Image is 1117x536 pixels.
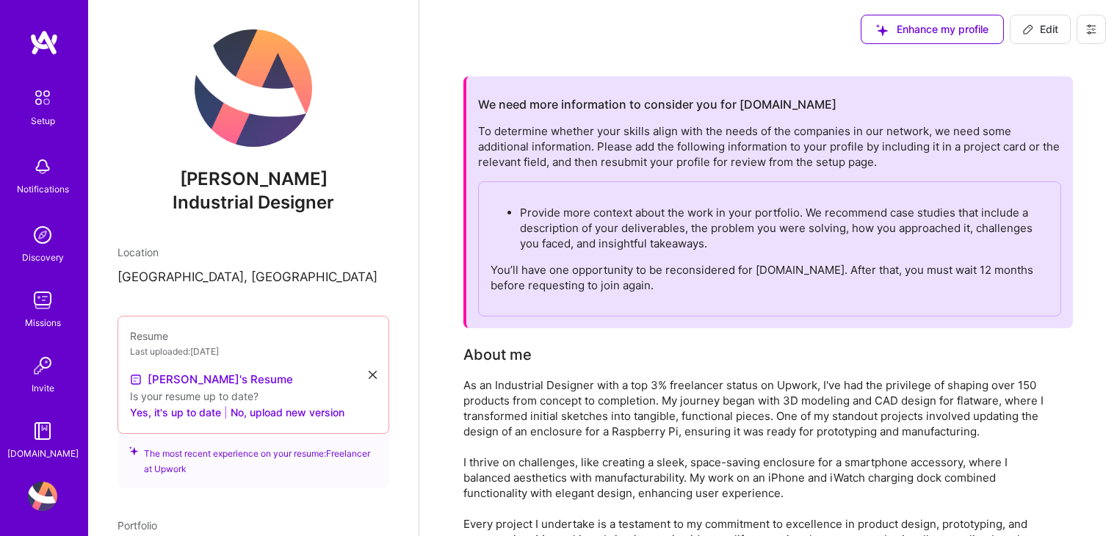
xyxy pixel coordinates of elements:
i: icon SuggestedTeams [876,24,888,36]
img: User Avatar [195,29,312,147]
span: [PERSON_NAME] [118,168,389,190]
span: Portfolio [118,519,157,532]
span: Industrial Designer [173,192,334,213]
a: [PERSON_NAME]'s Resume [130,371,293,388]
button: Enhance my profile [861,15,1004,44]
h2: We need more information to consider you for [DOMAIN_NAME] [478,98,836,112]
div: Is your resume up to date? [130,388,377,404]
div: Last uploaded: [DATE] [130,344,377,359]
img: teamwork [28,286,57,315]
button: Edit [1010,15,1071,44]
a: User Avatar [24,482,61,511]
button: No, upload new version [231,404,344,421]
span: Resume [130,330,168,342]
button: Yes, it's up to date [130,404,221,421]
span: Enhance my profile [876,22,988,37]
p: Provide more context about the work in your portfolio. We recommend case studies that include a d... [520,205,1049,251]
div: To determine whether your skills align with the needs of the companies in our network, we need so... [478,123,1061,316]
img: guide book [28,416,57,446]
img: setup [27,82,58,113]
span: Edit [1022,22,1058,37]
div: The most recent experience on your resume: Freelancer at Upwork [118,425,389,488]
img: bell [28,152,57,181]
div: Setup [31,113,55,128]
img: Invite [28,351,57,380]
div: Location [118,245,389,260]
p: You’ll have one opportunity to be reconsidered for [DOMAIN_NAME]. After that, you must wait 12 mo... [491,262,1049,293]
img: logo [29,29,59,56]
div: About me [463,344,532,366]
i: icon Close [369,371,377,379]
div: Invite [32,380,54,396]
img: User Avatar [28,482,57,511]
div: [DOMAIN_NAME] [7,446,79,461]
div: Notifications [17,181,69,197]
img: Resume [130,374,142,385]
img: discovery [28,220,57,250]
span: | [224,405,228,420]
i: icon SuggestedTeams [129,446,138,456]
p: [GEOGRAPHIC_DATA], [GEOGRAPHIC_DATA] [118,269,389,286]
div: Discovery [22,250,64,265]
div: Missions [25,315,61,330]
